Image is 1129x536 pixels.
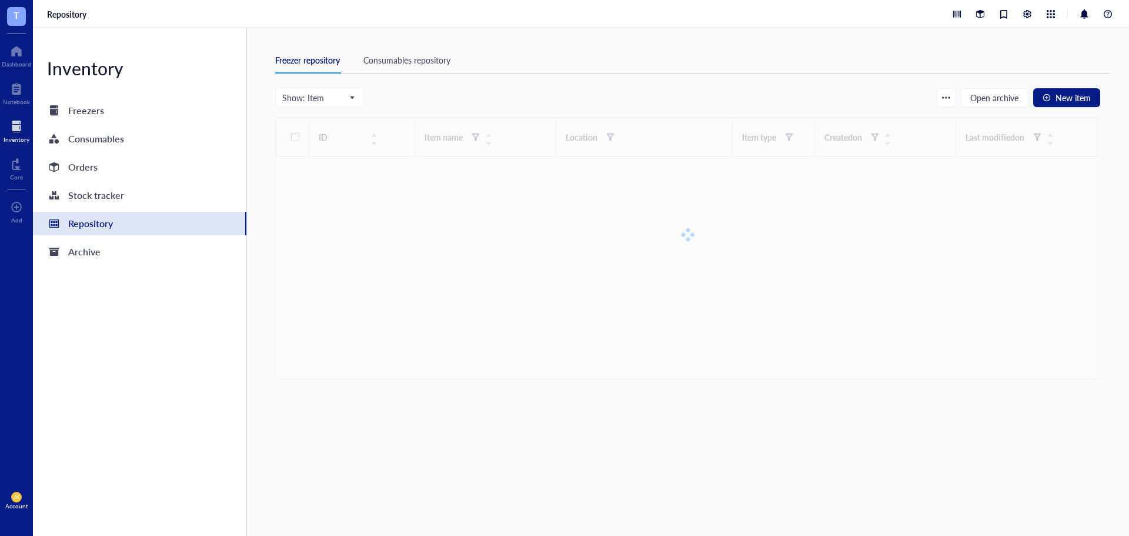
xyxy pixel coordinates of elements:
div: Freezers [68,102,104,119]
a: Consumables [33,127,246,151]
div: Add [11,217,22,224]
a: Orders [33,155,246,179]
span: Open archive [970,93,1018,102]
a: Notebook [3,79,30,105]
span: Show: Item [282,92,354,103]
div: Notebook [3,98,30,105]
a: Stock tracker [33,184,246,207]
div: Dashboard [2,61,31,68]
a: Dashboard [2,42,31,68]
span: T [14,8,19,22]
button: Open archive [960,88,1028,107]
div: Consumables repository [363,54,450,66]
div: Stock tracker [68,187,124,204]
span: JH [14,494,19,500]
a: Repository [33,212,246,235]
div: Consumables [68,131,124,147]
a: Inventory [4,117,29,143]
div: Inventory [4,136,29,143]
a: Archive [33,240,246,264]
a: Core [10,155,23,181]
a: Repository [47,9,89,19]
div: Account [5,502,28,510]
span: New item [1055,93,1091,102]
div: Archive [68,244,101,260]
div: Orders [68,159,98,175]
div: Inventory [33,56,246,80]
a: Freezers [33,99,246,122]
div: Freezer repository [275,54,340,66]
div: Repository [68,215,113,232]
button: New item [1033,88,1100,107]
div: Core [10,174,23,181]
